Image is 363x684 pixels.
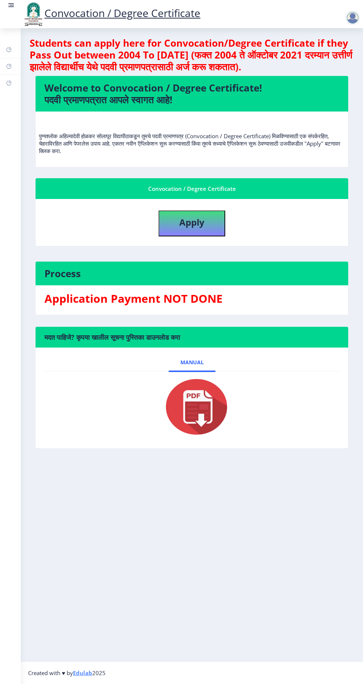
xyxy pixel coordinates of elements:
div: Convocation / Degree Certificate [44,184,339,193]
h3: Application Payment NOT DONE [44,291,339,306]
p: पुण्यश्लोक अहिल्यादेवी होळकर सोलापूर विद्यापीठाकडून तुमचे पदवी प्रमाणपत्र (Convocation / Degree C... [39,117,345,155]
h4: Process [44,268,339,279]
a: Edulab [73,669,92,677]
b: Apply [179,216,204,228]
h4: Students can apply here for Convocation/Degree Certificate if they Pass Out between 2004 To [DATE... [30,37,354,73]
a: Manual [169,353,216,371]
h4: Welcome to Convocation / Degree Certificate! पदवी प्रमाणपत्रात आपले स्वागत आहे! [44,82,339,106]
h6: मदत पाहिजे? कृपया खालील सूचना पुस्तिका डाउनलोड करा [44,333,339,342]
span: Created with ♥ by 2025 [28,669,106,677]
a: Convocation / Degree Certificate [22,6,200,20]
img: logo [22,1,44,27]
button: Apply [159,210,225,236]
span: Manual [180,359,204,365]
img: pdf.png [155,377,229,436]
